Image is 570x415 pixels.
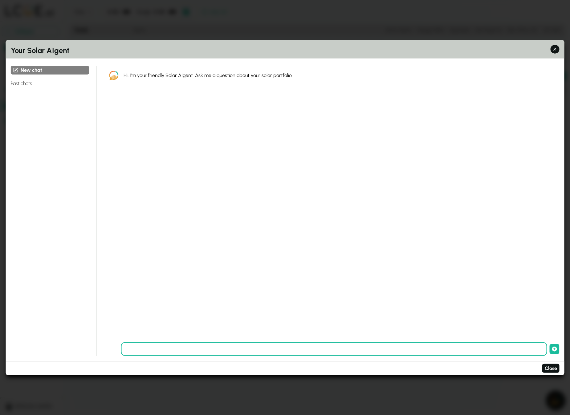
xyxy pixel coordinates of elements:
[109,71,119,80] img: LCOE.ai
[11,45,560,56] h2: Your Solar AIgent
[542,364,560,373] button: Close
[124,72,550,79] div: Hi, I'm your friendly Solar AIgent. Ask me a question about your solar portfolio.
[11,66,89,75] button: New chat
[11,77,89,87] h4: Past chats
